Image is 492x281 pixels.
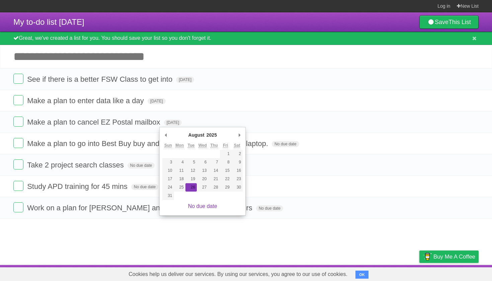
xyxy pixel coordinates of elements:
[208,158,220,166] button: 7
[185,166,197,175] button: 12
[208,175,220,183] button: 21
[433,251,475,263] span: Buy me a coffee
[13,181,23,191] label: Done
[164,143,172,148] abbr: Sunday
[174,158,185,166] button: 4
[423,251,432,262] img: Buy me a coffee
[13,17,84,26] span: My to-do list [DATE]
[164,120,182,126] span: [DATE]
[197,183,208,192] button: 27
[206,130,218,140] div: 2025
[197,175,208,183] button: 20
[448,19,471,25] b: This List
[197,166,208,175] button: 13
[411,267,428,279] a: Privacy
[208,183,220,192] button: 28
[131,184,158,190] span: No due date
[231,166,243,175] button: 16
[234,143,240,148] abbr: Saturday
[122,268,354,281] span: Cookies help us deliver our services. By using our services, you agree to our use of cookies.
[27,118,162,126] span: Make a plan to cancel EZ Postal mailbox
[197,158,208,166] button: 6
[27,204,254,212] span: Work on a plan for [PERSON_NAME] and myself's supervision hours
[27,161,126,169] span: Take 2 project search classes
[174,183,185,192] button: 25
[185,158,197,166] button: 5
[162,130,169,140] button: Previous Month
[185,183,197,192] button: 26
[27,96,146,105] span: Make a plan to enter data like a day
[388,267,403,279] a: Terms
[256,205,283,211] span: No due date
[330,267,344,279] a: About
[220,175,231,183] button: 22
[188,143,194,148] abbr: Tuesday
[13,117,23,127] label: Done
[188,203,217,209] a: No due date
[272,141,299,147] span: No due date
[175,143,184,148] abbr: Monday
[352,267,380,279] a: Developers
[187,130,206,140] div: August
[27,182,129,191] span: Study APD training for 45 mins
[208,166,220,175] button: 14
[419,15,479,29] a: SaveThis List
[174,166,185,175] button: 11
[13,95,23,105] label: Done
[419,251,479,263] a: Buy me a coffee
[220,166,231,175] button: 15
[128,162,155,168] span: No due date
[27,75,174,83] span: See if there is a better FSW Class to get into
[355,271,368,279] button: OK
[176,77,194,83] span: [DATE]
[231,183,243,192] button: 30
[13,138,23,148] label: Done
[211,143,218,148] abbr: Thursday
[162,175,174,183] button: 17
[27,139,270,148] span: Make a plan to go into Best Buy buy and see if I can get a different laptop.
[220,150,231,158] button: 1
[220,183,231,192] button: 29
[231,150,243,158] button: 2
[162,166,174,175] button: 10
[231,158,243,166] button: 9
[231,175,243,183] button: 23
[198,143,207,148] abbr: Wednesday
[436,267,479,279] a: Suggest a feature
[13,202,23,212] label: Done
[220,158,231,166] button: 8
[185,175,197,183] button: 19
[148,98,166,104] span: [DATE]
[162,158,174,166] button: 3
[13,74,23,84] label: Done
[223,143,228,148] abbr: Friday
[162,192,174,200] button: 31
[174,175,185,183] button: 18
[236,130,243,140] button: Next Month
[162,183,174,192] button: 24
[13,159,23,169] label: Done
